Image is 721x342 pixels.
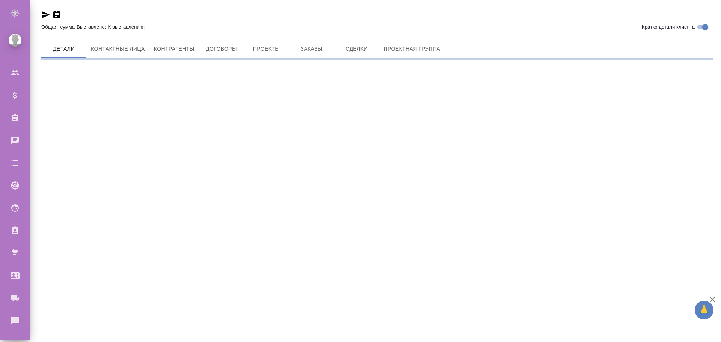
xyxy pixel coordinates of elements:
[154,44,195,54] span: Контрагенты
[698,302,710,318] span: 🙏
[338,44,374,54] span: Сделки
[293,44,329,54] span: Заказы
[642,23,695,31] span: Кратко детали клиента
[383,44,440,54] span: Проектная группа
[695,301,713,319] button: 🙏
[52,10,61,19] button: Скопировать ссылку
[248,44,284,54] span: Проекты
[46,44,82,54] span: Детали
[77,24,108,30] p: Выставлено:
[91,44,145,54] span: Контактные лица
[41,24,77,30] p: Общая сумма
[203,44,239,54] span: Договоры
[41,10,50,19] button: Скопировать ссылку для ЯМессенджера
[108,24,147,30] p: К выставлению:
